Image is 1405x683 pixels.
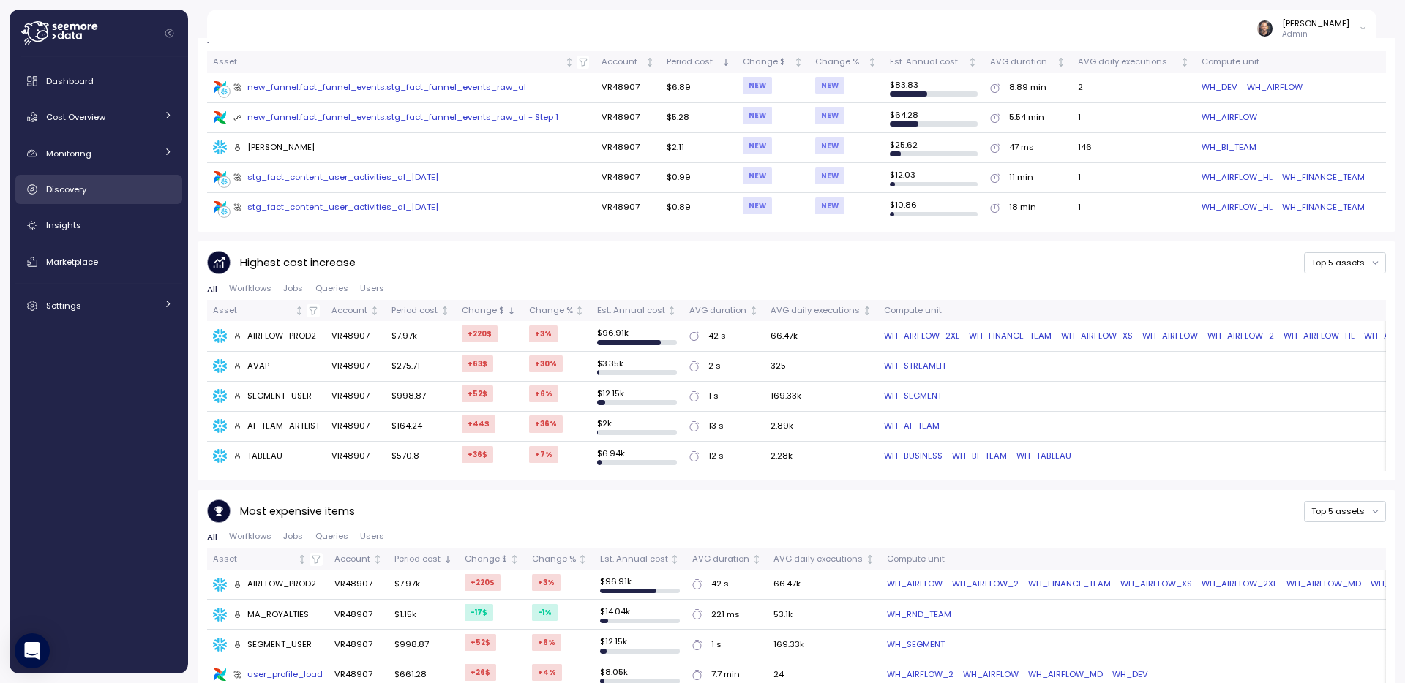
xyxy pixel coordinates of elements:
[213,56,562,69] div: Asset
[462,355,493,372] div: +63 $
[529,415,563,432] div: +36 %
[283,284,303,293] span: Jobs
[884,390,942,403] a: WH_SEGMENT
[1207,330,1274,343] a: WH_AIRFLOW_2
[386,412,456,442] td: $164.24
[1072,51,1196,72] th: AVG daily executionsNot sorted
[1028,578,1111,591] a: WH_FINANCE_TEAM
[213,304,293,317] div: Asset
[708,420,724,433] div: 13 s
[594,570,686,600] td: $ 96.91k
[1072,103,1196,133] td: 1
[370,306,380,316] div: Not sorted
[692,553,749,566] div: AVG duration
[529,325,558,342] div: +3 %
[884,103,984,133] td: $ 64.28
[462,415,495,432] div: +44 $
[884,51,984,72] th: Est. Annual costNot sorted
[233,81,527,94] div: new_funnel.fact_funnel_events.stg_fact_funnel_events_raw_al
[1056,57,1066,67] div: Not sorted
[887,668,953,682] a: WH_AIRFLOW_2
[529,355,563,372] div: +30 %
[708,450,724,463] div: 12 s
[815,167,844,184] div: NEW
[711,638,722,652] div: 1 s
[15,175,182,204] a: Discovery
[884,163,984,193] td: $ 12.03
[233,668,323,682] div: user_profile_load
[46,75,94,87] span: Dashboard
[213,170,590,185] a: stg_fact_content_user_activities_al_[DATE]
[768,630,881,660] td: 169.33k
[389,600,459,630] td: $1.15k
[711,668,740,682] div: 7.7 min
[865,554,875,565] div: Not sorted
[1061,330,1133,343] a: WH_AIRFLOW_XS
[645,57,655,67] div: Not sorted
[529,304,573,317] div: Change %
[752,554,762,565] div: Not sorted
[394,553,441,566] div: Period cost
[887,578,943,591] a: WH_AIRFLOW
[768,548,881,570] th: AVG daily executionsNot sorted
[765,412,878,442] td: 2.89k
[391,304,438,317] div: Period cost
[465,553,507,566] div: Change $
[1009,171,1033,184] div: 11 min
[884,133,984,163] td: $ 25.62
[602,56,642,69] div: Account
[529,385,558,402] div: +6 %
[506,306,517,316] div: Sorted descending
[577,554,588,565] div: Not sorted
[1028,668,1103,682] a: WH_AIRFLOW_MD
[768,600,881,630] td: 53.1k
[326,300,386,321] th: AccountNot sorted
[884,360,946,373] a: WH_STREAMLIT
[297,554,307,565] div: Not sorted
[389,570,459,600] td: $7.97k
[465,604,493,621] div: -17 $
[574,306,585,316] div: Not sorted
[509,554,520,565] div: Not sorted
[1072,133,1196,163] td: 146
[207,51,596,72] th: AssetNot sorted
[525,548,593,570] th: Change %Not sorted
[765,300,878,321] th: AVG daily executionsNot sorted
[591,352,683,382] td: $ 3.35k
[1072,163,1196,193] td: 1
[884,193,984,222] td: $ 10.86
[661,51,737,72] th: Period costSorted descending
[213,668,323,682] a: user_profile_load
[990,56,1054,69] div: AVG duration
[1120,578,1192,591] a: WH_AIRFLOW_XS
[984,51,1073,72] th: AVG durationNot sorted
[233,420,321,433] div: AI_TEAM_ARTLIST
[1202,141,1256,154] a: WH_BI_TEAM
[661,103,737,133] td: $5.28
[596,73,661,103] td: VR48907
[743,56,791,69] div: Change $
[15,139,182,168] a: Monitoring
[670,554,680,565] div: Not sorted
[15,67,182,96] a: Dashboard
[160,28,179,39] button: Collapse navigation
[661,73,737,103] td: $6.89
[46,256,98,268] span: Marketplace
[360,284,384,293] span: Users
[1009,81,1046,94] div: 8.89 min
[1257,20,1273,36] img: ACg8ocI2dL-zei04f8QMW842o_HSSPOvX6ScuLi9DAmwXc53VPYQOcs=s96-c
[15,102,182,132] a: Cost Overview
[743,77,772,94] div: NEW
[229,284,271,293] span: Worfklows
[326,412,386,442] td: VR48907
[46,184,86,195] span: Discovery
[721,57,731,67] div: Sorted descending
[213,110,590,125] a: new_funnel.fact_funnel_events.stg_fact_funnel_events_raw_al - Step 1
[1180,57,1190,67] div: Not sorted
[532,604,558,621] div: -1 %
[326,382,386,412] td: VR48907
[591,300,683,321] th: Est. Annual costNot sorted
[386,300,456,321] th: Period costNot sorted
[884,420,940,433] a: WH_AI_TEAM
[809,51,883,72] th: Change %Not sorted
